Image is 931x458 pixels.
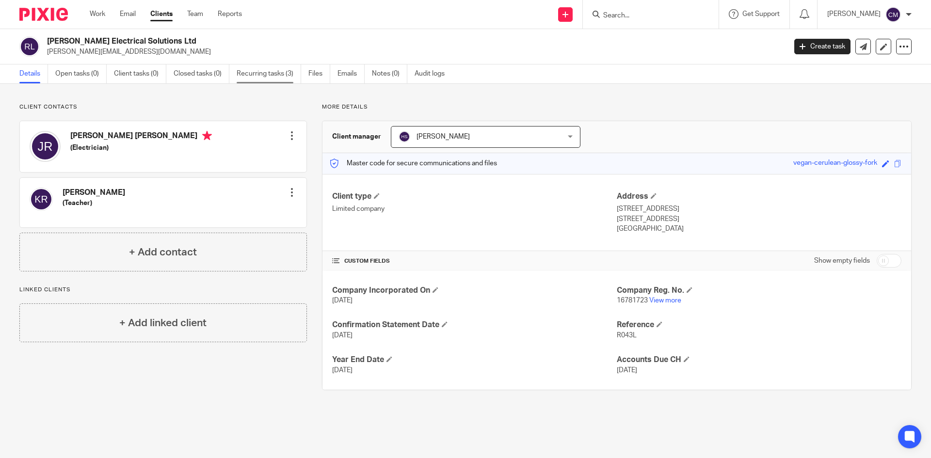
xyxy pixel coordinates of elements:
[332,320,617,330] h4: Confirmation Statement Date
[174,64,229,83] a: Closed tasks (0)
[617,355,901,365] h4: Accounts Due CH
[814,256,870,266] label: Show empty fields
[617,367,637,374] span: [DATE]
[649,297,681,304] a: View more
[332,332,353,339] span: [DATE]
[19,36,40,57] img: svg%3E
[827,9,881,19] p: [PERSON_NAME]
[55,64,107,83] a: Open tasks (0)
[332,132,381,142] h3: Client manager
[30,131,61,162] img: svg%3E
[114,64,166,83] a: Client tasks (0)
[19,8,68,21] img: Pixie
[30,188,53,211] img: svg%3E
[120,9,136,19] a: Email
[742,11,780,17] span: Get Support
[372,64,407,83] a: Notes (0)
[19,286,307,294] p: Linked clients
[337,64,365,83] a: Emails
[415,64,452,83] a: Audit logs
[63,188,125,198] h4: [PERSON_NAME]
[129,245,197,260] h4: + Add contact
[332,191,617,202] h4: Client type
[202,131,212,141] i: Primary
[63,198,125,208] h5: (Teacher)
[19,64,48,83] a: Details
[332,367,353,374] span: [DATE]
[399,131,410,142] img: svg%3E
[308,64,330,83] a: Files
[237,64,301,83] a: Recurring tasks (3)
[187,9,203,19] a: Team
[218,9,242,19] a: Reports
[793,158,877,169] div: vegan-cerulean-glossy-fork
[602,12,690,20] input: Search
[332,257,617,265] h4: CUSTOM FIELDS
[47,36,633,47] h2: [PERSON_NAME] Electrical Solutions Ltd
[885,7,901,22] img: svg%3E
[150,9,173,19] a: Clients
[617,320,901,330] h4: Reference
[47,47,780,57] p: [PERSON_NAME][EMAIL_ADDRESS][DOMAIN_NAME]
[322,103,912,111] p: More details
[332,285,617,296] h4: Company Incorporated On
[332,355,617,365] h4: Year End Date
[617,285,901,296] h4: Company Reg. No.
[617,332,637,339] span: R043L
[617,191,901,202] h4: Address
[70,143,212,153] h5: (Electrician)
[617,204,901,214] p: [STREET_ADDRESS]
[70,131,212,143] h4: [PERSON_NAME] [PERSON_NAME]
[330,158,497,168] p: Master code for secure communications and files
[417,133,470,140] span: [PERSON_NAME]
[617,214,901,224] p: [STREET_ADDRESS]
[332,297,353,304] span: [DATE]
[617,224,901,234] p: [GEOGRAPHIC_DATA]
[19,103,307,111] p: Client contacts
[119,316,207,331] h4: + Add linked client
[90,9,105,19] a: Work
[794,39,851,54] a: Create task
[332,204,617,214] p: Limited company
[617,297,648,304] span: 16781723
